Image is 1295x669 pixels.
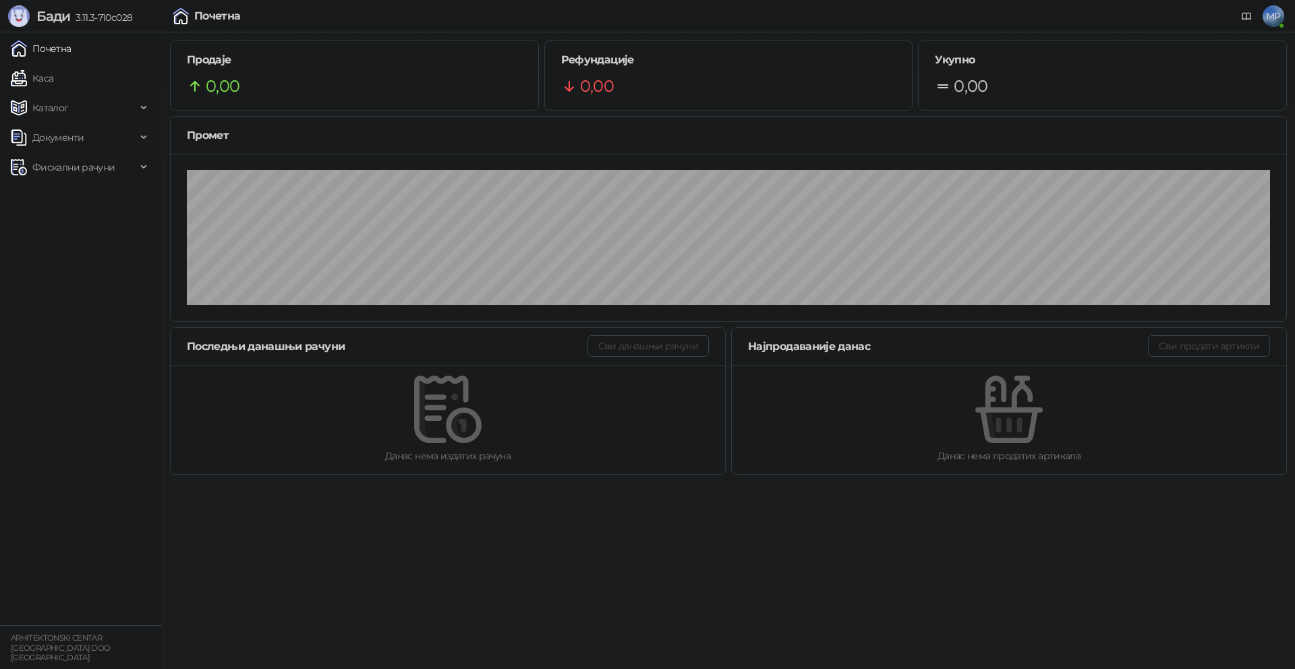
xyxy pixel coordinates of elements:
[753,448,1265,463] div: Данас нема продатих артикала
[11,35,71,62] a: Почетна
[187,127,1270,144] div: Промет
[206,74,239,99] span: 0,00
[32,124,84,151] span: Документи
[36,8,70,24] span: Бади
[8,5,30,27] img: Logo
[32,154,115,181] span: Фискални рачуни
[187,338,587,355] div: Последњи данашњи рачуни
[1263,5,1284,27] span: MP
[11,65,53,92] a: Каса
[1236,5,1257,27] a: Документација
[194,11,241,22] div: Почетна
[11,633,111,662] small: ARHITEKTONSKI CENTAR [GEOGRAPHIC_DATA] DOO [GEOGRAPHIC_DATA]
[32,94,69,121] span: Каталог
[935,52,1270,68] h5: Укупно
[587,335,709,357] button: Сви данашњи рачуни
[954,74,987,99] span: 0,00
[580,74,614,99] span: 0,00
[187,52,522,68] h5: Продаје
[192,448,703,463] div: Данас нема издатих рачуна
[561,52,896,68] h5: Рефундације
[70,11,132,24] span: 3.11.3-710c028
[1148,335,1270,357] button: Сви продати артикли
[748,338,1148,355] div: Најпродаваније данас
